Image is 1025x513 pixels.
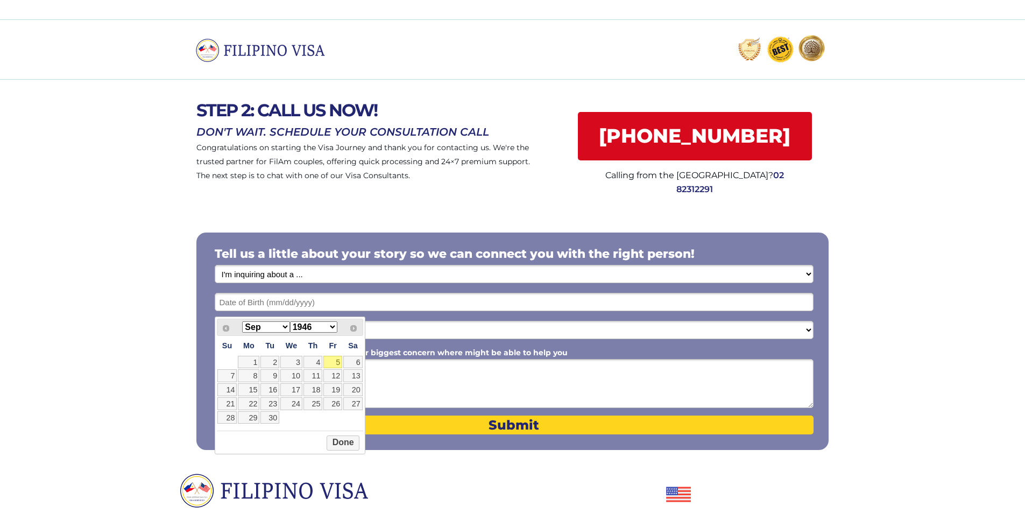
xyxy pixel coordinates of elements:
a: [PHONE_NUMBER] [578,112,812,160]
span: Thursday [308,341,318,350]
a: 20 [343,383,363,396]
input: Date of Birth (mm/dd/yyyy) [215,293,814,311]
a: 14 [217,383,237,396]
a: 7 [217,369,237,382]
a: 30 [260,411,279,424]
span: Submit [215,417,814,433]
a: 1 [238,356,259,369]
a: 3 [280,356,302,369]
span: Congratulations on starting the Visa Journey and thank you for contacting us. We're the trusted p... [196,143,530,180]
a: 4 [303,356,322,369]
a: 16 [260,383,279,396]
span: [PHONE_NUMBER] [578,124,812,147]
a: 27 [343,397,363,410]
span: Friday [329,341,337,350]
button: Submit [215,416,814,434]
a: 26 [323,397,342,410]
a: 18 [303,383,322,396]
span: Tell us a little about your story so we can connect you with the right person! [215,247,695,261]
a: 23 [260,397,279,410]
span: Monday [243,341,255,350]
a: 24 [280,397,302,410]
a: 21 [217,397,237,410]
span: Saturday [348,341,358,350]
a: 25 [303,397,322,410]
span: Calling from the [GEOGRAPHIC_DATA]? [605,170,773,180]
a: 15 [238,383,259,396]
a: 9 [260,369,279,382]
a: 22 [238,397,259,410]
a: 10 [280,369,302,382]
a: 28 [217,411,237,424]
a: 6 [343,356,363,369]
a: 8 [238,369,259,382]
span: Wednesday [286,341,297,350]
span: DON'T WAIT. SCHEDULE YOUR CONSULTATION CALL [196,125,489,138]
span: Sunday [222,341,232,350]
span: STEP 2: CALL US NOW! [196,100,377,121]
a: 29 [238,411,259,424]
span: Please share your story or provide your biggest concern where might be able to help you [215,348,568,357]
a: 13 [343,369,363,382]
button: Done [327,435,359,451]
a: 12 [323,369,342,382]
select: Select month [242,321,289,333]
a: 2 [260,356,279,369]
span: Tuesday [265,341,274,350]
a: 19 [323,383,342,396]
a: 11 [303,369,322,382]
select: Select year [290,321,337,333]
a: 5 [323,356,342,369]
a: 17 [280,383,302,396]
